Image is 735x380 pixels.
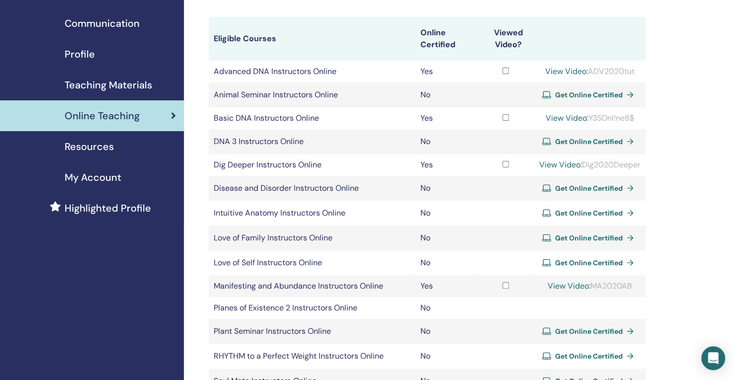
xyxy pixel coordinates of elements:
td: No [415,201,477,226]
div: ADV2020tut [539,66,641,77]
td: Dig Deeper Instructors Online [209,154,415,176]
div: Dig2020Deeper [539,159,641,171]
a: Get Online Certified [542,181,638,196]
a: Get Online Certified [542,255,638,270]
td: Intuitive Anatomy Instructors Online [209,201,415,226]
td: Advanced DNA Instructors Online [209,61,415,82]
div: Y3SOnl!ne8$ [539,112,641,124]
td: No [415,129,477,154]
a: Get Online Certified [542,230,638,245]
td: RHYTHM to a Perfect Weight Instructors Online [209,344,415,369]
td: Plant Seminar Instructors Online [209,319,415,344]
td: Love of Self Instructors Online [209,250,415,275]
td: No [415,319,477,344]
a: View Video: [546,113,588,123]
span: Highlighted Profile [65,201,151,216]
span: Communication [65,16,140,31]
th: Eligible Courses [209,17,415,61]
a: Get Online Certified [542,349,638,364]
td: No [415,176,477,201]
td: Yes [415,61,477,82]
span: Online Teaching [65,108,140,123]
span: Get Online Certified [555,209,623,218]
td: No [415,82,477,107]
td: Manifesting and Abundance Instructors Online [209,275,415,297]
a: Get Online Certified [542,206,638,221]
a: View Video: [539,159,582,170]
span: Get Online Certified [555,137,623,146]
td: Love of Family Instructors Online [209,226,415,250]
span: Get Online Certified [555,184,623,193]
td: Yes [415,154,477,176]
span: Get Online Certified [555,90,623,99]
td: DNA 3 Instructors Online [209,129,415,154]
span: My Account [65,170,121,185]
div: Open Intercom Messenger [701,346,725,370]
span: Profile [65,47,95,62]
span: Teaching Materials [65,77,152,92]
span: Resources [65,139,114,154]
td: Basic DNA Instructors Online [209,107,415,129]
td: Planes of Existence 2 Instructors Online [209,297,415,319]
a: Get Online Certified [542,134,638,149]
td: No [415,344,477,369]
a: View Video: [548,281,590,291]
td: No [415,297,477,319]
th: Online Certified [415,17,477,61]
td: Yes [415,275,477,297]
span: Get Online Certified [555,352,623,361]
span: Get Online Certified [555,258,623,267]
td: Disease and Disorder Instructors Online [209,176,415,201]
td: Animal Seminar Instructors Online [209,82,415,107]
th: Viewed Video? [477,17,534,61]
a: View Video: [545,66,588,76]
td: No [415,250,477,275]
a: Get Online Certified [542,324,638,339]
td: No [415,226,477,250]
a: Get Online Certified [542,87,638,102]
span: Get Online Certified [555,327,623,336]
span: Get Online Certified [555,233,623,242]
td: Yes [415,107,477,129]
div: MA2020AB [539,280,641,292]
